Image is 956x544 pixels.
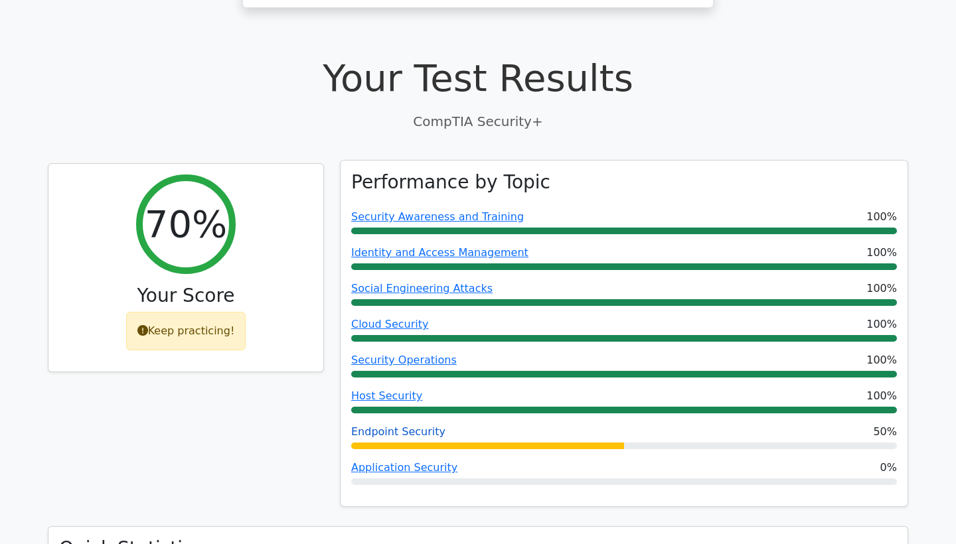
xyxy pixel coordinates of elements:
[351,354,457,366] a: Security Operations
[866,245,897,261] span: 100%
[351,461,457,474] a: Application Security
[351,246,528,259] a: Identity and Access Management
[351,282,493,295] a: Social Engineering Attacks
[126,312,246,350] div: Keep practicing!
[866,352,897,368] span: 100%
[351,425,445,438] a: Endpoint Security
[866,388,897,404] span: 100%
[351,318,429,330] a: Cloud Security
[873,424,897,440] span: 50%
[866,281,897,297] span: 100%
[351,210,524,223] a: Security Awareness and Training
[145,202,227,246] h2: 70%
[866,209,897,225] span: 100%
[866,316,897,332] span: 100%
[59,285,313,307] h3: Your Score
[880,460,897,476] span: 0%
[48,56,908,100] h1: Your Test Results
[351,171,550,194] h3: Performance by Topic
[351,389,422,402] a: Host Security
[48,111,908,131] p: CompTIA Security+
